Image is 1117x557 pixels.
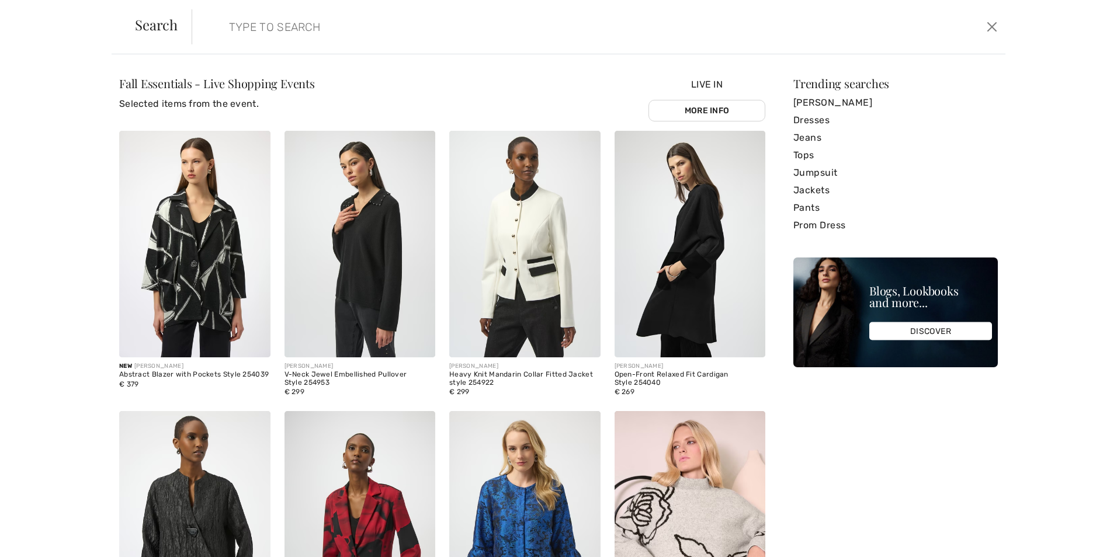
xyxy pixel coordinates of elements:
[648,100,765,121] a: More Info
[119,131,270,357] img: Abstract Blazer with Pockets Style 254039. Black/Off White
[119,75,315,91] span: Fall Essentials - Live Shopping Events
[615,362,766,371] div: [PERSON_NAME]
[615,131,766,357] img: Open-Front Relaxed Fit Cardigan Style 254040. Grey melange/black
[119,362,270,371] div: [PERSON_NAME]
[119,363,132,370] span: New
[793,112,998,129] a: Dresses
[119,371,270,379] div: Abstract Blazer with Pockets Style 254039
[285,388,305,396] span: € 299
[285,362,436,371] div: [PERSON_NAME]
[793,78,998,89] div: Trending searches
[220,9,792,44] input: TYPE TO SEARCH
[615,388,635,396] span: € 269
[983,18,1000,36] button: Close
[793,217,998,234] a: Prom Dress
[449,371,601,387] div: Heavy Knit Mandarin Collar Fitted Jacket style 254922
[119,97,315,111] p: Selected items from the event.
[449,388,470,396] span: € 299
[793,147,998,164] a: Tops
[793,129,998,147] a: Jeans
[119,380,139,388] span: € 379
[285,131,436,357] img: V-Neck Jewel Embellished Pullover Style 254953. Light grey melange
[793,257,998,367] img: Blogs, Lookbooks and more...
[285,371,436,387] div: V-Neck Jewel Embellished Pullover Style 254953
[869,285,992,308] div: Blogs, Lookbooks and more...
[135,18,178,32] span: Search
[793,94,998,112] a: [PERSON_NAME]
[449,362,601,371] div: [PERSON_NAME]
[26,8,50,19] span: Chat
[869,322,992,340] div: DISCOVER
[793,164,998,182] a: Jumpsuit
[793,199,998,217] a: Pants
[793,182,998,199] a: Jackets
[615,371,766,387] div: Open-Front Relaxed Fit Cardigan Style 254040
[449,131,601,357] img: Heavy Knit Mandarin Collar Fitted Jacket style 254922. Vanilla/Black
[648,78,765,121] div: Live In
